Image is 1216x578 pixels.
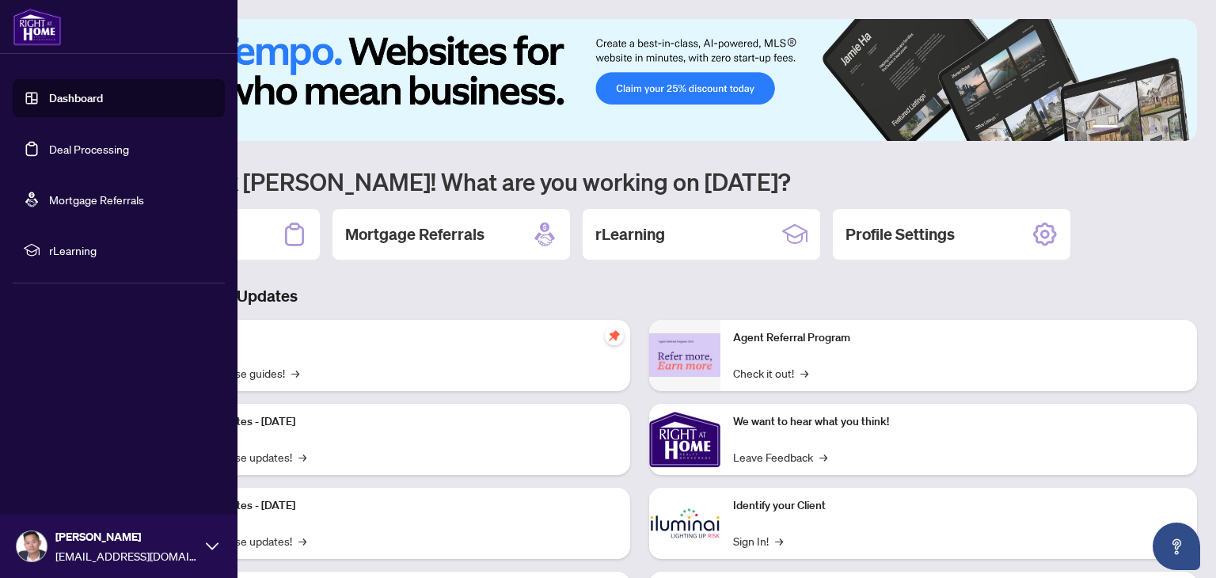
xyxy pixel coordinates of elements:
button: 3 [1137,125,1143,131]
a: Leave Feedback→ [733,448,827,466]
button: 5 [1162,125,1168,131]
h2: rLearning [595,223,665,245]
button: Open asap [1153,523,1200,570]
h3: Brokerage & Industry Updates [82,285,1197,307]
span: → [298,448,306,466]
button: 6 [1175,125,1181,131]
p: Agent Referral Program [733,329,1184,347]
h2: Profile Settings [845,223,955,245]
img: Agent Referral Program [649,333,720,377]
span: [EMAIL_ADDRESS][DOMAIN_NAME] [55,547,198,565]
span: pushpin [605,326,624,345]
span: → [291,364,299,382]
img: logo [13,8,62,46]
a: Mortgage Referrals [49,192,144,207]
span: → [298,532,306,549]
a: Deal Processing [49,142,129,156]
img: Identify your Client [649,488,720,559]
span: rLearning [49,241,214,259]
button: 1 [1092,125,1118,131]
p: Identify your Client [733,497,1184,515]
h2: Mortgage Referrals [345,223,484,245]
span: [PERSON_NAME] [55,528,198,546]
span: → [800,364,808,382]
img: We want to hear what you think! [649,404,720,475]
a: Sign In!→ [733,532,783,549]
img: Slide 0 [82,19,1197,141]
span: → [775,532,783,549]
img: Profile Icon [17,531,47,561]
p: Platform Updates - [DATE] [166,413,617,431]
a: Check it out!→ [733,364,808,382]
span: → [819,448,827,466]
p: Platform Updates - [DATE] [166,497,617,515]
a: Dashboard [49,91,103,105]
h1: Welcome back [PERSON_NAME]! What are you working on [DATE]? [82,166,1197,196]
p: We want to hear what you think! [733,413,1184,431]
p: Self-Help [166,329,617,347]
button: 4 [1149,125,1156,131]
button: 2 [1124,125,1130,131]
